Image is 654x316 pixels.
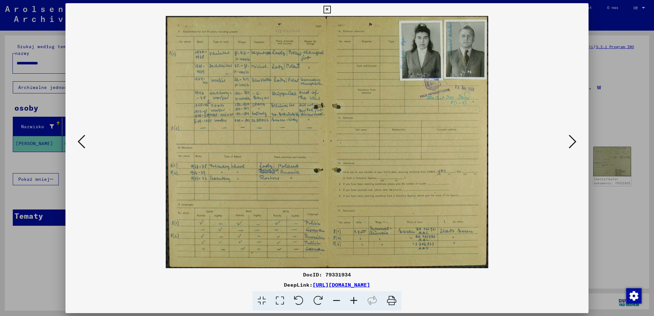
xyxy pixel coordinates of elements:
[626,288,642,304] img: Zmiana zgody
[65,271,589,278] div: DocID: 79331934
[313,282,370,288] a: [URL][DOMAIN_NAME]
[65,281,589,289] div: DeepLink:
[87,16,567,268] img: 002.jpg
[626,288,641,303] div: Zmiana zgody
